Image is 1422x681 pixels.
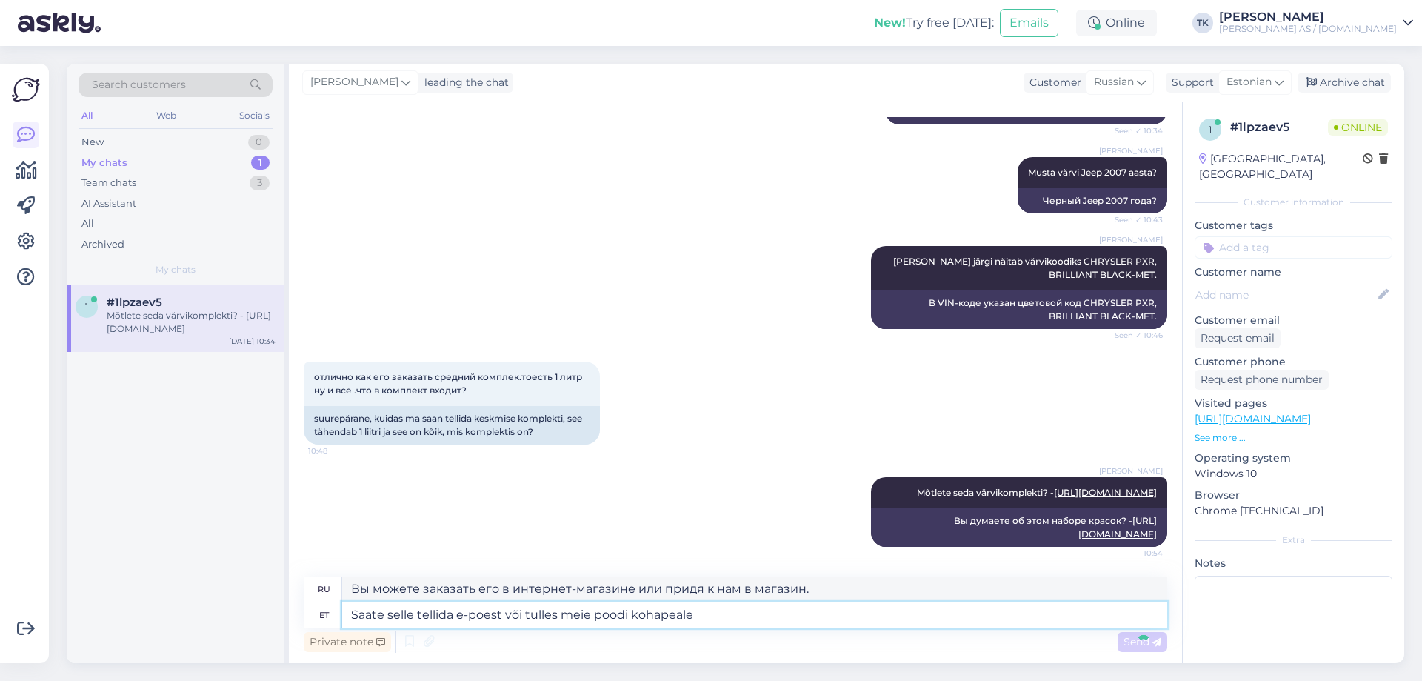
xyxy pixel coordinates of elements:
[418,75,509,90] div: leading the chat
[1219,11,1413,35] a: [PERSON_NAME][PERSON_NAME] AS / [DOMAIN_NAME]
[1195,265,1392,280] p: Customer name
[1107,214,1163,225] span: Seen ✓ 10:43
[1195,412,1311,425] a: [URL][DOMAIN_NAME]
[1328,119,1388,136] span: Online
[1195,287,1375,303] input: Add name
[1195,431,1392,445] p: See more ...
[1195,534,1392,547] div: Extra
[1195,236,1392,259] input: Add a tag
[85,301,88,312] span: 1
[107,309,276,336] div: Mõtlete seda värvikomplekti? - [URL][DOMAIN_NAME]
[1195,396,1392,411] p: Visited pages
[1195,451,1392,466] p: Operating system
[1199,151,1363,182] div: [GEOGRAPHIC_DATA], [GEOGRAPHIC_DATA]
[314,371,584,396] span: отлично как его заказать средний комплек.тоесть 1 литр ну и все .что в комплект входит?
[1094,74,1134,90] span: Russian
[81,237,124,252] div: Archived
[153,106,179,125] div: Web
[1230,119,1328,136] div: # 1lpzaev5
[304,406,600,445] div: suurepärane, kuidas ma saan tellida keskmise komplekti, see tähendab 1 liitri ja see on kõik, mis...
[1166,75,1214,90] div: Support
[1000,9,1058,37] button: Emails
[81,196,136,211] div: AI Assistant
[250,176,270,190] div: 3
[1192,13,1213,33] div: TK
[1209,124,1212,135] span: 1
[81,216,94,231] div: All
[1219,11,1397,23] div: [PERSON_NAME]
[1195,313,1392,328] p: Customer email
[1195,556,1392,571] p: Notes
[874,16,906,30] b: New!
[874,14,994,32] div: Try free [DATE]:
[1099,145,1163,156] span: [PERSON_NAME]
[81,176,136,190] div: Team chats
[81,156,127,170] div: My chats
[1018,188,1167,213] div: Черный Jeep 2007 года?
[229,336,276,347] div: [DATE] 10:34
[107,296,162,309] span: #1lpzaev5
[1099,234,1163,245] span: [PERSON_NAME]
[156,263,196,276] span: My chats
[917,487,1157,498] span: Mõtlete seda värvikomplekti? -
[1107,548,1163,559] span: 10:54
[1107,125,1163,136] span: Seen ✓ 10:34
[1195,488,1392,503] p: Browser
[1226,74,1272,90] span: Estonian
[1024,75,1081,90] div: Customer
[871,290,1167,329] div: В VIN-коде указан цветовой код CHRYSLER PXR, BRILLIANT BLACK-MET.
[1028,167,1157,178] span: Musta värvi Jeep 2007 aasta?
[92,77,186,93] span: Search customers
[1195,218,1392,233] p: Customer tags
[236,106,273,125] div: Socials
[81,135,104,150] div: New
[310,74,398,90] span: [PERSON_NAME]
[308,445,364,456] span: 10:48
[1195,196,1392,209] div: Customer information
[1195,328,1281,348] div: Request email
[248,135,270,150] div: 0
[1076,10,1157,36] div: Online
[1195,370,1329,390] div: Request phone number
[1195,466,1392,482] p: Windows 10
[79,106,96,125] div: All
[1107,330,1163,341] span: Seen ✓ 10:46
[871,508,1167,547] div: Вы думаете об этом наборе красок? -
[1298,73,1391,93] div: Archive chat
[1195,503,1392,519] p: Chrome [TECHNICAL_ID]
[893,256,1159,280] span: [PERSON_NAME] järgi näitab värvikoodiks CHRYSLER PXR, BRILLIANT BLACK-MET.
[1219,23,1397,35] div: [PERSON_NAME] AS / [DOMAIN_NAME]
[1099,465,1163,476] span: [PERSON_NAME]
[1054,487,1157,498] a: [URL][DOMAIN_NAME]
[1195,354,1392,370] p: Customer phone
[12,76,40,104] img: Askly Logo
[251,156,270,170] div: 1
